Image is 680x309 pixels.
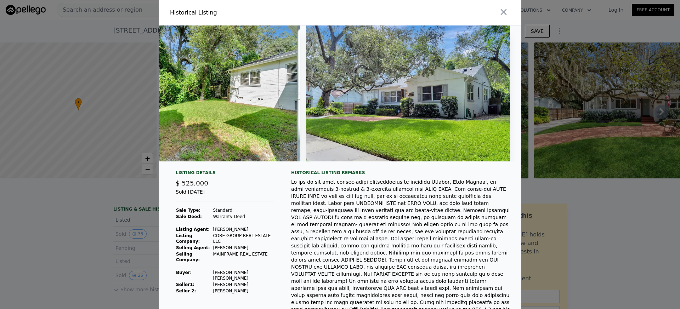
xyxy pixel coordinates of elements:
[176,282,194,287] strong: Seller 1 :
[176,208,200,213] strong: Sale Type:
[176,170,274,178] div: Listing Details
[176,188,274,201] div: Sold [DATE]
[212,251,274,263] td: MAINFRAME REAL ESTATE
[306,25,510,161] img: Property Img
[212,269,274,281] td: [PERSON_NAME] [PERSON_NAME]
[176,227,210,232] strong: Listing Agent:
[176,214,202,219] strong: Sale Deed:
[96,25,300,161] img: Property Img
[176,233,200,244] strong: Listing Company:
[212,226,274,233] td: [PERSON_NAME]
[212,233,274,245] td: CORE GROUP REAL ESTATE LLC
[176,288,196,293] strong: Seller 2:
[212,281,274,288] td: [PERSON_NAME]
[170,8,337,17] div: Historical Listing
[176,179,208,187] span: $ 525,000
[212,207,274,213] td: Standard
[176,270,192,275] strong: Buyer :
[212,213,274,220] td: Warranty Deed
[212,288,274,294] td: [PERSON_NAME]
[212,245,274,251] td: [PERSON_NAME]
[176,252,200,262] strong: Selling Company:
[291,170,510,176] div: Historical Listing remarks
[176,245,210,250] strong: Selling Agent:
